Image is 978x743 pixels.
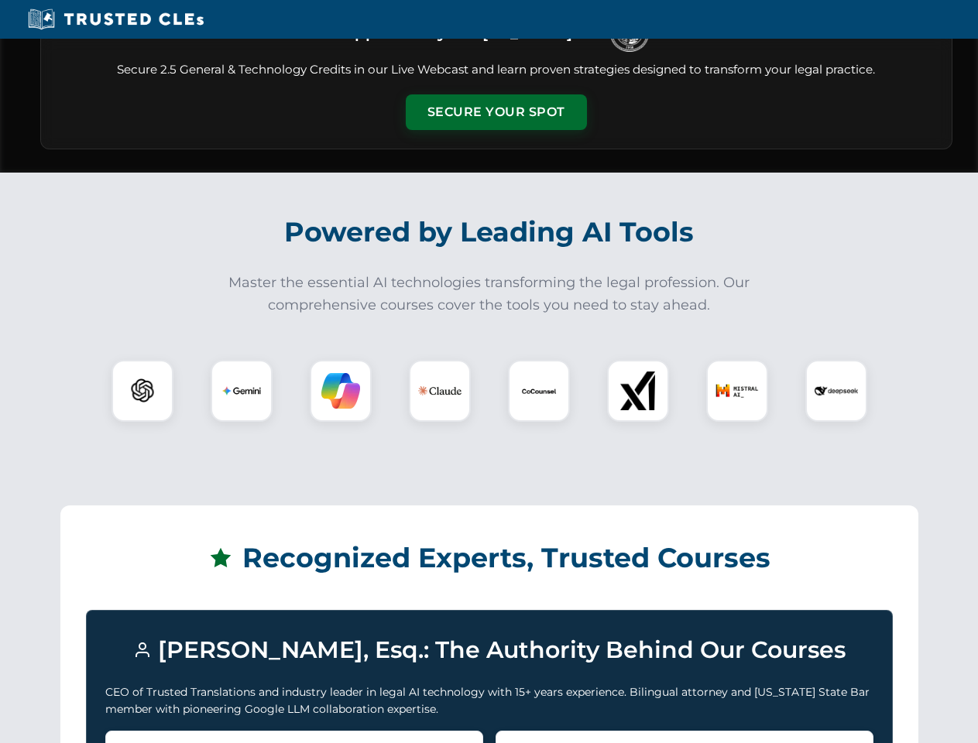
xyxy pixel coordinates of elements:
[815,369,858,413] img: DeepSeek Logo
[218,272,760,317] p: Master the essential AI technologies transforming the legal profession. Our comprehensive courses...
[715,369,759,413] img: Mistral AI Logo
[321,371,360,410] img: Copilot Logo
[86,531,893,585] h2: Recognized Experts, Trusted Courses
[520,371,558,410] img: CoCounsel Logo
[60,61,933,79] p: Secure 2.5 General & Technology Credits in our Live Webcast and learn proven strategies designed ...
[310,360,372,422] div: Copilot
[222,371,261,410] img: Gemini Logo
[105,683,873,718] p: CEO of Trusted Translations and industry leader in legal AI technology with 15+ years experience....
[409,360,471,422] div: Claude
[607,360,669,422] div: xAI
[706,360,768,422] div: Mistral AI
[120,368,165,413] img: ChatGPT Logo
[418,369,462,413] img: Claude Logo
[105,629,873,671] h3: [PERSON_NAME], Esq.: The Authority Behind Our Courses
[406,94,587,130] button: Secure Your Spot
[60,205,918,259] h2: Powered by Leading AI Tools
[805,360,867,422] div: DeepSeek
[619,371,657,410] img: xAI Logo
[23,8,208,31] img: Trusted CLEs
[508,360,570,422] div: CoCounsel
[211,360,273,422] div: Gemini
[112,360,173,422] div: ChatGPT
